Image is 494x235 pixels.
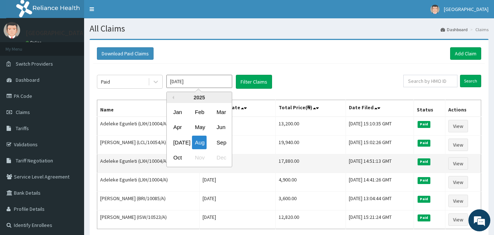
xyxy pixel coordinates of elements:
a: View [448,157,468,170]
div: Paid [101,78,110,85]
div: Choose August 2025 [192,136,207,149]
a: View [448,176,468,188]
td: [DATE] 15:02:26 GMT [346,136,414,154]
td: Adeleke Egunleti (LXH/10004/A) [97,173,200,192]
span: Dashboard [16,77,39,83]
img: d_794563401_company_1708531726252_794563401 [14,37,30,55]
span: Paid [418,158,431,165]
p: [GEOGRAPHIC_DATA] [26,30,86,36]
a: View [448,120,468,132]
li: Claims [468,26,489,33]
th: Status [414,100,445,117]
td: [DATE] 15:10:35 GMT [346,117,414,136]
div: month 2025-08 [167,104,232,165]
input: Search [460,75,481,87]
div: Choose January 2025 [170,105,185,119]
img: User Image [430,5,440,14]
textarea: Type your message and hit 'Enter' [4,157,139,183]
a: View [448,195,468,207]
span: We're online! [42,71,101,145]
th: Name [97,100,200,117]
td: 3,600.00 [275,192,346,210]
td: 4,900.00 [275,173,346,192]
img: User Image [4,22,20,38]
div: Choose February 2025 [192,105,207,119]
td: 19,940.00 [275,136,346,154]
span: Paid [418,196,431,202]
th: Total Price(₦) [275,100,346,117]
td: [DATE] 15:21:24 GMT [346,210,414,229]
div: 2025 [167,92,232,103]
td: Adeleke Egunleti (LXH/10004/A) [97,117,200,136]
a: Dashboard [441,26,468,33]
div: Choose May 2025 [192,121,207,134]
input: Select Month and Year [166,75,232,88]
td: 17,880.00 [275,154,346,173]
a: Add Claim [450,47,481,60]
button: Download Paid Claims [97,47,154,60]
h1: All Claims [90,24,489,33]
a: Online [26,40,43,45]
td: [DATE] 14:51:13 GMT [346,154,414,173]
td: Adeleke Egunleti (LXH/10004/A) [97,154,200,173]
th: Date Filed [346,100,414,117]
td: [PERSON_NAME] (ISW/10523/A) [97,210,200,229]
span: Switch Providers [16,60,53,67]
span: Paid [418,214,431,221]
div: Choose September 2025 [214,136,228,149]
span: Paid [418,140,431,146]
div: Choose June 2025 [214,121,228,134]
td: 12,820.00 [275,210,346,229]
span: [GEOGRAPHIC_DATA] [444,6,489,12]
span: Paid [418,121,431,128]
td: [DATE] [199,173,275,192]
th: Actions [445,100,481,117]
td: [PERSON_NAME] (BRI/10085/A) [97,192,200,210]
td: [PERSON_NAME] (LCL/10054/A) [97,136,200,154]
span: Claims [16,109,30,115]
div: Choose October 2025 [170,151,185,165]
input: Search by HMO ID [403,75,457,87]
td: [DATE] 14:41:26 GMT [346,173,414,192]
td: [DATE] [199,192,275,210]
div: Choose March 2025 [214,105,228,119]
a: View [448,139,468,151]
a: View [448,213,468,226]
div: Choose April 2025 [170,121,185,134]
span: Paid [418,177,431,184]
div: Choose July 2025 [170,136,185,149]
button: Filter Claims [236,75,272,89]
span: Tariff Negotiation [16,157,53,164]
td: 13,200.00 [275,117,346,136]
span: Tariffs [16,125,29,132]
div: Minimize live chat window [120,4,137,21]
td: [DATE] [199,210,275,229]
div: Chat with us now [38,41,123,51]
button: Previous Year [170,96,174,99]
td: [DATE] 13:04:44 GMT [346,192,414,210]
